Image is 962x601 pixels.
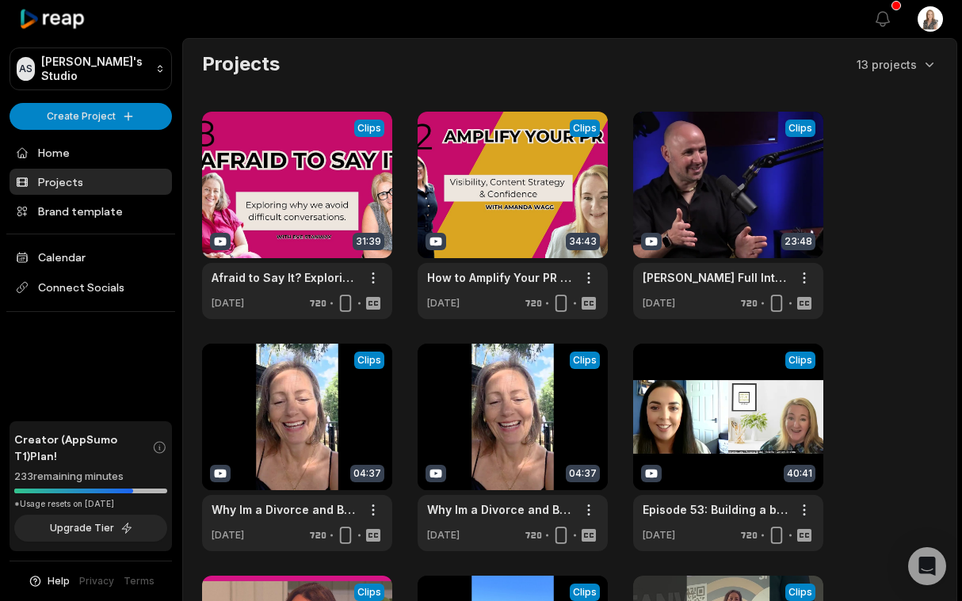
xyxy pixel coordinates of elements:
a: How to Amplify Your PR Wins: Visibility, Content Strategy & Confidence with [PERSON_NAME] [427,269,573,286]
a: Projects [10,169,172,195]
a: Brand template [10,198,172,224]
p: [PERSON_NAME]'s Studio [41,55,149,83]
h2: Projects [202,51,280,77]
a: Why Im a Divorce and Break Up Coach and Why Im Great at Difficult Conversations [212,501,357,518]
button: Upgrade Tier [14,515,167,542]
button: Help [28,574,70,588]
a: Calendar [10,244,172,270]
div: 233 remaining minutes [14,469,167,485]
div: AS [17,57,35,81]
a: Episode 53: Building a brand that feels like you, even when it’s scary with [PERSON_NAME] [PERSON... [643,501,788,518]
span: Connect Socials [10,273,172,302]
div: *Usage resets on [DATE] [14,498,167,510]
a: Privacy [79,574,114,588]
span: Creator (AppSumo T1) Plan! [14,431,152,464]
a: Afraid to Say It? Exploring Why We Avoid Difficult Conversations with [PERSON_NAME] [212,269,357,286]
a: Terms [124,574,155,588]
a: Why Im a Divorce and Break Up Coach and Why Im Great at Difficult Conversations [427,501,573,518]
button: Create Project [10,103,172,130]
span: Help [48,574,70,588]
a: [PERSON_NAME] Full Interview [643,269,788,286]
div: Open Intercom Messenger [908,547,946,585]
a: Home [10,139,172,165]
button: 13 projects [857,56,937,73]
